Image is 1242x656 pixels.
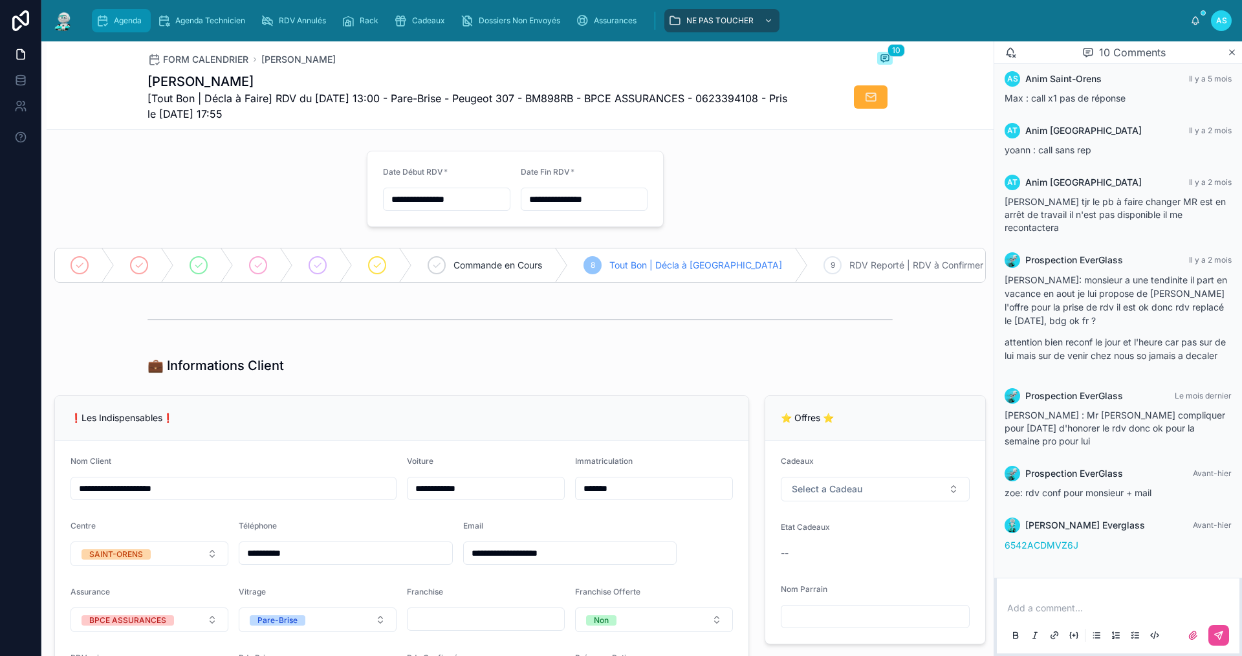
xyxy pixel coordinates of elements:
span: -- [781,547,789,560]
h1: [PERSON_NAME] [147,72,796,91]
a: Agenda [92,9,151,32]
button: 10 [877,52,893,67]
span: [Tout Bon | Décla à Faire] RDV du [DATE] 13:00 - Pare-Brise - Peugeot 307 - BM898RB - BPCE ASSURA... [147,91,796,122]
span: Prospection EverGlass [1025,467,1123,480]
span: yoann : call sans rep [1005,144,1091,155]
span: Prospection EverGlass [1025,389,1123,402]
span: Email [463,521,483,530]
a: FORM CALENDRIER [147,53,248,66]
a: Agenda Technicien [153,9,254,32]
a: Dossiers Non Envoyés [457,9,569,32]
span: AS [1216,16,1227,26]
span: Il y a 2 mois [1189,177,1232,187]
span: Il y a 2 mois [1189,255,1232,265]
span: RDV Annulés [279,16,326,26]
button: Select Button [239,607,397,632]
span: Etat Cadeaux [781,522,830,532]
a: 6542ACDMVZ6J [1005,540,1078,551]
span: RDV Reporté | RDV à Confirmer [849,259,983,272]
span: zoe: rdv conf pour monsieur + mail [1005,487,1151,498]
span: Agenda Technicien [175,16,245,26]
a: Assurances [572,9,646,32]
span: 10 [888,44,905,57]
span: 8 [591,260,595,270]
span: Anim [GEOGRAPHIC_DATA] [1025,176,1142,189]
span: Tout Bon | Décla à [GEOGRAPHIC_DATA] [609,259,782,272]
div: BPCE ASSURANCES [89,615,166,626]
span: Immatriculation [575,456,633,466]
h1: 💼 Informations Client [147,356,284,375]
span: AT [1007,126,1018,136]
button: Select Button [71,607,228,632]
span: [PERSON_NAME] : Mr [PERSON_NAME] compliquer pour [DATE] d'honorer le rdv donc ok pour la semaine ... [1005,410,1225,446]
button: Select Button [575,607,733,632]
img: App logo [52,10,75,31]
span: Max : call x1 pas de réponse [1005,93,1126,104]
button: Select Button [781,477,970,501]
span: Rack [360,16,378,26]
span: 9 [831,260,835,270]
span: Avant-hier [1193,468,1232,478]
span: Anim [GEOGRAPHIC_DATA] [1025,124,1142,137]
span: Il y a 5 mois [1189,74,1232,83]
span: Anim Saint-Orens [1025,72,1102,85]
span: ⭐ Offres ⭐ [781,412,834,423]
button: Select Button [71,541,228,566]
span: Nom Client [71,456,111,466]
span: ❗Les Indispensables❗ [71,412,173,423]
span: Agenda [114,16,142,26]
div: scrollable content [85,6,1190,35]
span: Commande en Cours [453,259,542,272]
span: Assurances [594,16,637,26]
div: Non [594,615,609,626]
span: 10 Comments [1099,45,1166,60]
span: Voiture [407,456,433,466]
span: Cadeaux [781,456,814,466]
a: Rack [338,9,387,32]
span: Select a Cadeau [792,483,862,496]
a: NE PAS TOUCHER [664,9,779,32]
span: Assurance [71,587,110,596]
span: AS [1007,74,1018,84]
span: Dossiers Non Envoyés [479,16,560,26]
span: Téléphone [239,521,277,530]
span: AT [1007,177,1018,188]
span: Vitrage [239,587,266,596]
span: Avant-hier [1193,520,1232,530]
span: Il y a 2 mois [1189,126,1232,135]
div: SAINT-ORENS [89,549,143,560]
a: [PERSON_NAME] [261,53,336,66]
span: Prospection EverGlass [1025,254,1123,267]
div: Pare-Brise [257,615,298,626]
a: RDV Annulés [257,9,335,32]
span: Cadeaux [412,16,445,26]
span: Centre [71,521,96,530]
span: Nom Parrain [781,584,827,594]
span: [PERSON_NAME] Everglass [1025,519,1145,532]
span: Franchise [407,587,443,596]
span: Franchise Offerte [575,587,640,596]
span: Date Début RDV [383,167,443,177]
p: [PERSON_NAME]: monsieur a une tendinite il part en vacance en aout je lui propose de [PERSON_NAME... [1005,273,1232,327]
p: attention bien reconf le jour et l'heure car pas sur de lui mais sur de venir chez nous so jamais... [1005,335,1232,362]
span: FORM CALENDRIER [163,53,248,66]
span: Date Fin RDV [521,167,570,177]
span: Le mois dernier [1175,391,1232,400]
span: [PERSON_NAME] tjr le pb à faire changer MR est en arrêt de travail il n'est pas disponible il me ... [1005,196,1226,233]
span: NE PAS TOUCHER [686,16,754,26]
a: Cadeaux [390,9,454,32]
